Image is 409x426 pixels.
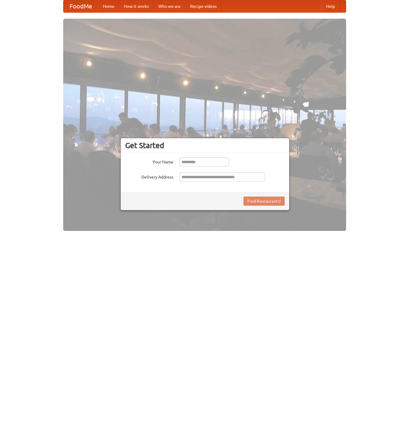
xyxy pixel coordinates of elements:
[185,0,222,12] a: Recipe videos
[125,141,285,150] h3: Get Started
[119,0,153,12] a: How it works
[64,0,98,12] a: FoodMe
[125,173,173,180] label: Delivery Address
[125,157,173,165] label: Your Name
[98,0,119,12] a: Home
[153,0,185,12] a: Who we are
[321,0,340,12] a: Help
[243,197,285,206] button: Find Restaurants!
